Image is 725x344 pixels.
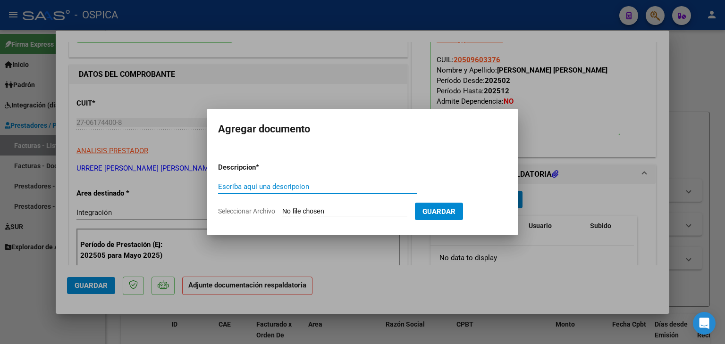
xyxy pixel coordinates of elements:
[693,312,716,335] div: Open Intercom Messenger
[218,162,305,173] p: Descripcion
[422,207,455,216] span: Guardar
[218,120,507,138] h2: Agregar documento
[415,203,463,220] button: Guardar
[218,207,275,215] span: Seleccionar Archivo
